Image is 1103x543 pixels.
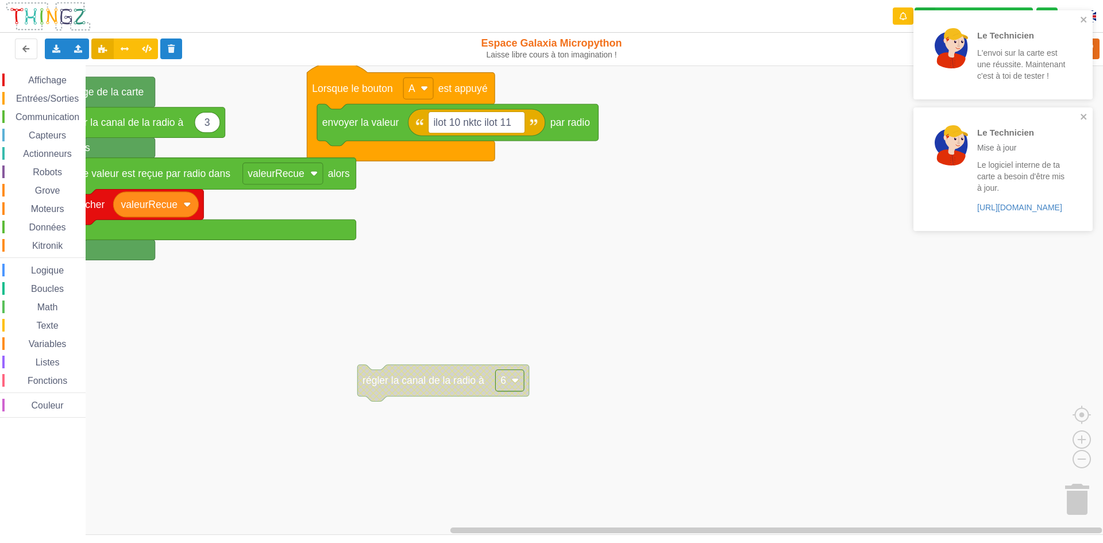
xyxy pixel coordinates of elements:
[456,37,648,60] div: Espace Galaxia Micropython
[550,117,590,128] text: par radio
[500,375,506,386] text: 6
[28,222,68,232] span: Données
[322,117,399,128] text: envoyer la valeur
[977,126,1067,138] p: Le Technicien
[27,339,68,349] span: Variables
[5,1,91,32] img: thingz_logo.png
[433,117,511,128] text: ilot 10 nktc ilot 11
[977,203,1062,212] a: [URL][DOMAIN_NAME]
[248,168,304,179] text: valeurRecue
[34,321,60,330] span: Texte
[26,75,68,85] span: Affichage
[62,168,231,179] text: si une valeur est reçue par radio dans
[915,7,1033,25] div: Ta base fonctionne bien !
[72,199,105,210] text: afficher
[362,375,484,386] text: régler la canal de la radio à
[30,400,65,410] span: Couleur
[29,284,65,294] span: Boucles
[1080,15,1088,26] button: close
[977,29,1067,41] p: Le Technicien
[408,83,415,94] text: A
[121,199,178,210] text: valeurRecue
[977,47,1067,82] p: L'envoi sur la carte est une réussite. Maintenant c'est à toi de tester !
[31,167,64,177] span: Robots
[456,50,648,60] div: Laisse libre cours à ton imagination !
[34,357,61,367] span: Listes
[29,265,65,275] span: Logique
[27,130,68,140] span: Capteurs
[30,241,64,251] span: Kitronik
[977,142,1067,153] p: Mise à jour
[30,86,144,98] text: Au démarrage de la carte
[29,204,66,214] span: Moteurs
[977,159,1067,194] p: Le logiciel interne de ta carte a besoin d'être mis à jour.
[312,83,393,94] text: Lorsque le bouton
[438,83,488,94] text: est appuyé
[33,186,62,195] span: Grove
[21,149,74,159] span: Actionneurs
[36,302,60,312] span: Math
[62,117,184,128] text: régler la canal de la radio à
[26,376,69,386] span: Fonctions
[205,117,210,128] text: 3
[328,168,350,179] text: alors
[14,94,80,103] span: Entrées/Sorties
[1080,112,1088,123] button: close
[14,112,81,122] span: Communication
